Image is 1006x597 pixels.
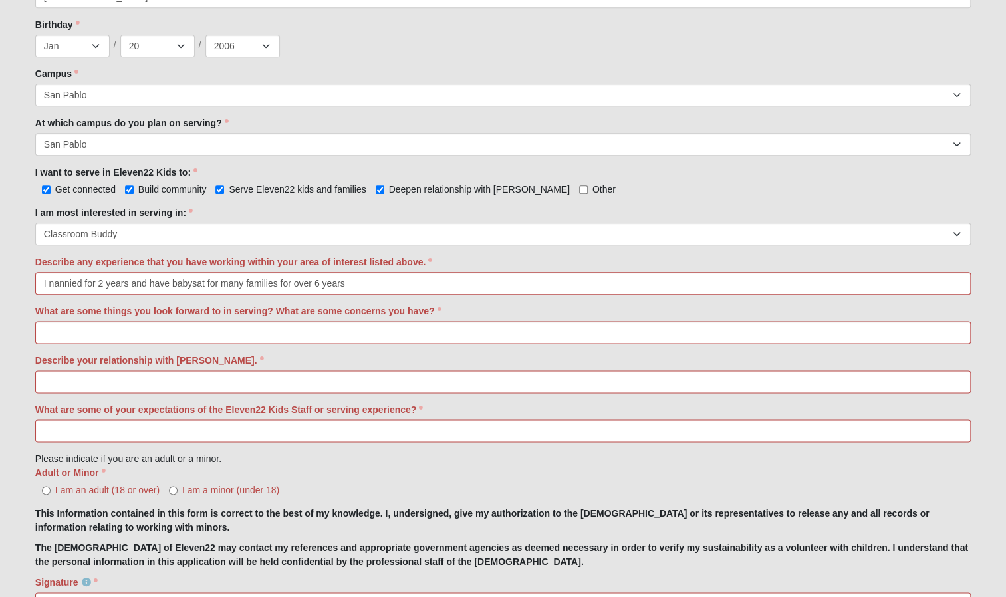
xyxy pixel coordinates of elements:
[579,185,588,194] input: Other
[229,184,366,195] span: Serve Eleven22 kids and families
[35,255,432,269] label: Describe any experience that you have working within your area of interest listed above.
[35,18,80,31] label: Birthday
[376,185,384,194] input: Deepen relationship with [PERSON_NAME]
[35,542,968,567] strong: The [DEMOGRAPHIC_DATA] of Eleven22 may contact my references and appropriate government agencies ...
[169,486,178,495] input: I am a minor (under 18)
[114,38,116,53] span: /
[35,116,229,130] label: At which campus do you plan on serving?
[35,354,264,367] label: Describe your relationship with [PERSON_NAME].
[35,206,193,219] label: I am most interested in serving in:
[215,185,224,194] input: Serve Eleven22 kids and families
[389,184,570,195] span: Deepen relationship with [PERSON_NAME]
[199,38,201,53] span: /
[182,485,279,495] span: I am a minor (under 18)
[55,184,116,195] span: Get connected
[35,466,106,479] label: Adult or Minor
[35,576,98,589] label: Signature
[35,403,423,416] label: What are some of your expectations of the Eleven22 Kids Staff or serving experience?
[42,185,51,194] input: Get connected
[35,304,441,318] label: What are some things you look forward to in serving? What are some concerns you have?
[35,166,197,179] label: I want to serve in Eleven22 Kids to:
[35,508,930,533] strong: This Information contained in this form is correct to the best of my knowledge. I, undersigned, g...
[35,67,78,80] label: Campus
[125,185,134,194] input: Build community
[55,485,160,495] span: I am an adult (18 or over)
[138,184,207,195] span: Build community
[42,486,51,495] input: I am an adult (18 or over)
[592,184,616,195] span: Other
